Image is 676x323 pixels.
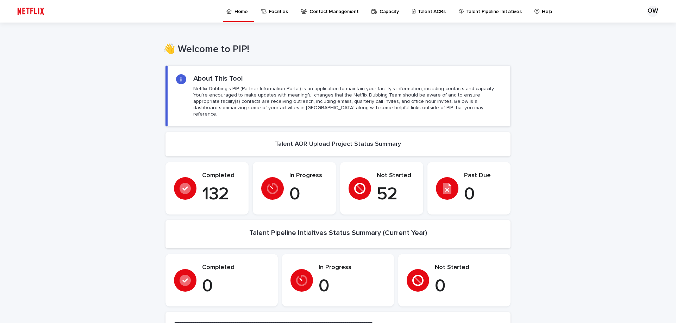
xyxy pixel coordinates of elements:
[202,276,269,297] p: 0
[289,172,327,180] p: In Progress
[435,264,502,272] p: Not Started
[647,6,658,17] div: OW
[377,184,415,205] p: 52
[193,74,243,83] h2: About This Tool
[464,172,502,180] p: Past Due
[319,264,386,272] p: In Progress
[163,44,508,56] h1: 👋 Welcome to PIP!
[319,276,386,297] p: 0
[377,172,415,180] p: Not Started
[193,86,502,118] p: Netflix Dubbing's PIP (Partner Information Portal) is an application to maintain your facility's ...
[435,276,502,297] p: 0
[202,184,240,205] p: 132
[249,229,427,237] h2: Talent Pipeline Intiaitves Status Summary (Current Year)
[289,184,327,205] p: 0
[464,184,502,205] p: 0
[275,141,401,148] h2: Talent AOR Upload Project Status Summary
[202,264,269,272] p: Completed
[202,172,240,180] p: Completed
[14,4,48,18] img: ifQbXi3ZQGMSEF7WDB7W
